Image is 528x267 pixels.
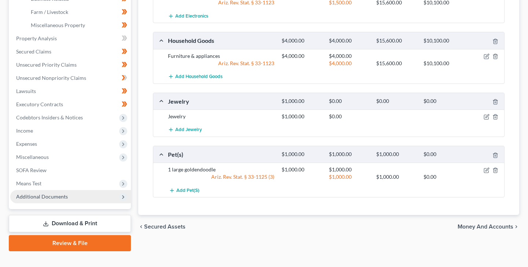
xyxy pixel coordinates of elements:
button: Add Electronics [168,9,208,23]
span: SOFA Review [16,167,47,173]
div: $4,000.00 [278,37,325,44]
a: Executory Contracts [10,98,131,111]
span: Additional Documents [16,193,68,200]
span: Farm / Livestock [31,9,68,15]
div: $10,100.00 [420,60,467,67]
span: Expenses [16,141,37,147]
span: Lawsuits [16,88,36,94]
span: Executory Contracts [16,101,63,107]
a: Review & File [9,235,131,251]
div: $0.00 [325,98,373,105]
button: chevron_left Secured Assets [138,224,186,230]
i: chevron_left [138,224,144,230]
span: Add Electronics [175,13,208,19]
div: $0.00 [373,98,420,105]
div: $1,000.00 [278,151,325,158]
span: Property Analysis [16,35,57,41]
div: Jewelry [164,97,278,105]
div: $1,000.00 [373,151,420,158]
div: $1,000.00 [325,166,373,173]
a: Property Analysis [10,32,131,45]
span: Codebtors Insiders & Notices [16,114,83,120]
a: Secured Claims [10,45,131,58]
div: Ariz. Rev. Stat. § 33-1123 [164,60,278,67]
div: $0.00 [420,98,467,105]
div: Jewelry [164,113,278,120]
span: Means Test [16,180,41,186]
div: Ariz. Rev. Stat. § 33-1125 (3) [164,173,278,181]
span: Unsecured Priority Claims [16,62,77,68]
div: Household Goods [164,37,278,44]
div: $15,600.00 [373,60,420,67]
button: Add Household Goods [168,70,223,84]
a: Farm / Livestock [25,5,131,19]
button: Add Jewelry [168,123,202,137]
span: Money and Accounts [458,224,513,230]
a: Unsecured Priority Claims [10,58,131,71]
span: Miscellaneous Property [31,22,85,28]
button: Money and Accounts chevron_right [458,224,519,230]
span: Unsecured Nonpriority Claims [16,75,86,81]
span: Income [16,127,33,134]
div: $4,000.00 [325,37,373,44]
div: $15,600.00 [373,37,420,44]
i: chevron_right [513,224,519,230]
a: Lawsuits [10,85,131,98]
div: $0.00 [420,151,467,158]
div: $0.00 [420,173,467,181]
div: $4,000.00 [325,60,373,67]
div: $1,000.00 [278,98,325,105]
div: Furniture & appliances [164,52,278,60]
div: $10,100.00 [420,37,467,44]
a: SOFA Review [10,164,131,177]
div: 1 large goldendoodle [164,166,278,173]
div: Pet(s) [164,151,278,158]
div: $1,000.00 [278,166,325,173]
span: Miscellaneous [16,154,49,160]
div: $0.00 [325,113,373,120]
div: $1,000.00 [278,113,325,120]
a: Unsecured Nonpriority Claims [10,71,131,85]
a: Download & Print [9,215,131,232]
div: $4,000.00 [325,52,373,60]
span: Add Household Goods [175,74,223,79]
span: Secured Assets [144,224,186,230]
div: $1,000.00 [325,151,373,158]
span: Add Pet(s) [176,188,199,193]
div: $1,000.00 [373,173,420,181]
span: Add Jewelry [175,127,202,133]
a: Miscellaneous Property [25,19,131,32]
div: $1,000.00 [325,173,373,181]
button: Add Pet(s) [168,183,200,197]
div: $4,000.00 [278,52,325,60]
span: Secured Claims [16,48,51,55]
